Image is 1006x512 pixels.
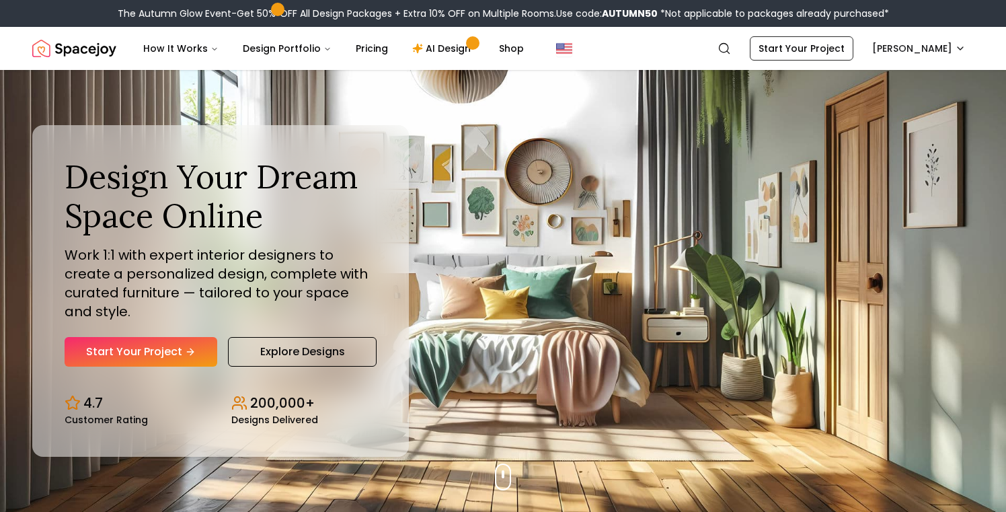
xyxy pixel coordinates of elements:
img: United States [556,40,572,57]
a: Spacejoy [32,35,116,62]
a: Start Your Project [750,36,853,61]
button: Design Portfolio [232,35,342,62]
a: Explore Designs [228,337,377,367]
div: Design stats [65,383,377,425]
div: The Autumn Glow Event-Get 50% OFF All Design Packages + Extra 10% OFF on Multiple Rooms. [118,7,889,20]
img: Spacejoy Logo [32,35,116,62]
button: How It Works [132,35,229,62]
p: 200,000+ [250,394,315,412]
p: 4.7 [83,394,103,412]
a: Pricing [345,35,399,62]
a: Start Your Project [65,337,217,367]
a: Shop [488,35,535,62]
small: Customer Rating [65,415,148,425]
nav: Main [132,35,535,62]
button: [PERSON_NAME] [864,36,974,61]
p: Work 1:1 with expert interior designers to create a personalized design, complete with curated fu... [65,246,377,321]
span: *Not applicable to packages already purchased* [658,7,889,20]
span: Use code: [556,7,658,20]
h1: Design Your Dream Space Online [65,157,377,235]
b: AUTUMN50 [602,7,658,20]
a: AI Design [401,35,486,62]
nav: Global [32,27,974,70]
small: Designs Delivered [231,415,318,425]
